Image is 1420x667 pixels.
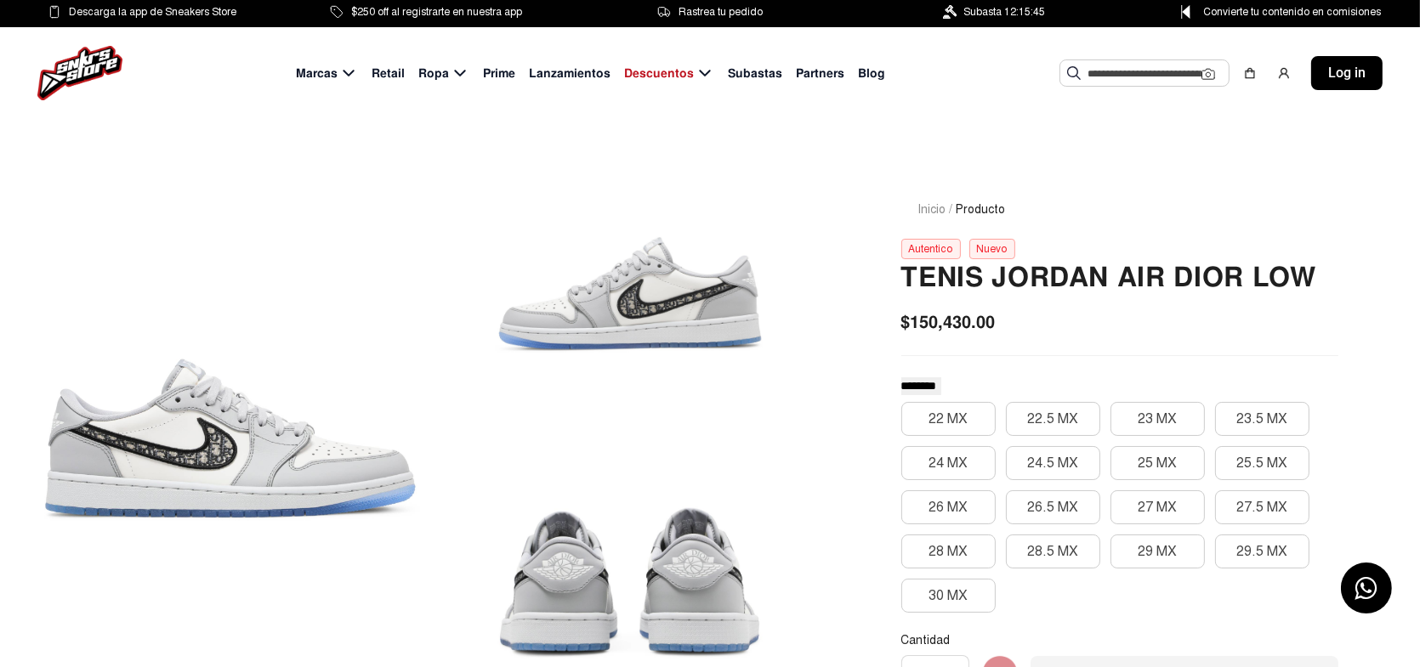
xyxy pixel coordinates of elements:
button: 28.5 MX [1006,534,1100,568]
button: 23 MX [1110,402,1205,436]
span: Descarga la app de Sneakers Store [69,3,236,21]
span: Marcas [297,65,338,82]
div: Autentico [901,239,961,259]
span: Blog [859,65,886,82]
span: Rastrea tu pedido [679,3,763,21]
span: Convierte tu contenido en comisiones [1204,3,1382,21]
img: Control Point Icon [1175,5,1196,19]
button: 27 MX [1110,490,1205,524]
a: Inicio [918,202,946,217]
img: shopping [1243,66,1257,80]
span: Subastas [729,65,783,82]
button: 26.5 MX [1006,490,1100,524]
img: user [1277,66,1291,80]
span: Partners [797,65,845,82]
button: 28 MX [901,534,996,568]
span: Prime [484,65,516,82]
button: 22 MX [901,402,996,436]
span: $250 off al registrarte en nuestra app [351,3,522,21]
button: 23.5 MX [1215,402,1309,436]
span: Retail [372,65,406,82]
img: logo [37,46,122,100]
p: Cantidad [901,633,1338,648]
button: 24 MX [901,446,996,480]
span: Producto [957,201,1006,218]
span: Lanzamientos [530,65,611,82]
button: 25.5 MX [1215,446,1309,480]
button: 22.5 MX [1006,402,1100,436]
button: 29.5 MX [1215,534,1309,568]
button: 29 MX [1110,534,1205,568]
span: Log in [1328,63,1366,83]
button: 27.5 MX [1215,490,1309,524]
span: Descuentos [625,65,695,82]
span: Subasta 12:15:45 [964,3,1046,21]
img: Cámara [1201,67,1215,81]
span: Ropa [419,65,450,82]
button: 30 MX [901,579,996,613]
button: 25 MX [1110,446,1205,480]
h2: Tenis Jordan Air Dior Low [901,259,1338,297]
div: Nuevo [969,239,1015,259]
button: 26 MX [901,490,996,524]
span: / [950,201,953,218]
button: 24.5 MX [1006,446,1100,480]
img: Buscar [1067,66,1081,80]
span: $150,430.00 [901,309,996,335]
